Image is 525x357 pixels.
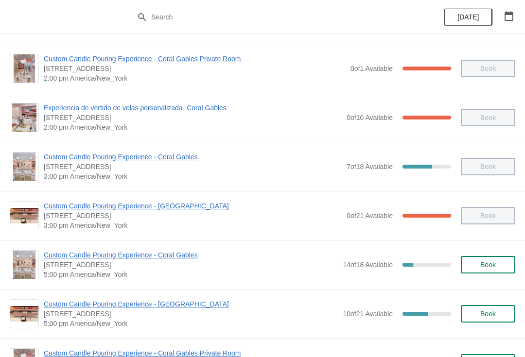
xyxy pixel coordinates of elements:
[343,310,393,318] span: 10 of 21 Available
[461,305,515,323] button: Book
[343,261,393,269] span: 14 of 18 Available
[10,208,38,224] img: Custom Candle Pouring Experience - Fort Lauderdale | 914 East Las Olas Boulevard, Fort Lauderdale...
[444,8,492,26] button: [DATE]
[44,113,342,122] span: [STREET_ADDRESS]
[480,310,496,318] span: Book
[14,54,35,83] img: Custom Candle Pouring Experience - Coral Gables Private Room | 154 Giralda Avenue, Coral Gables, ...
[10,306,38,322] img: Custom Candle Pouring Experience - Fort Lauderdale | 914 East Las Olas Boulevard, Fort Lauderdale...
[44,260,338,270] span: [STREET_ADDRESS]
[44,122,342,132] span: 2:00 pm America/New_York
[44,221,342,230] span: 3:00 pm America/New_York
[44,201,342,211] span: Custom Candle Pouring Experience - [GEOGRAPHIC_DATA]
[44,250,338,260] span: Custom Candle Pouring Experience - Coral Gables
[350,65,393,72] span: 0 of 1 Available
[44,319,338,328] span: 5:00 pm America/New_York
[151,8,394,26] input: Search
[44,162,342,171] span: [STREET_ADDRESS]
[44,103,342,113] span: Experiencia de vertido de velas personalizada- Coral Gables
[461,256,515,273] button: Book
[347,163,393,170] span: 7 of 18 Available
[44,64,346,73] span: [STREET_ADDRESS]
[347,114,393,121] span: 0 of 10 Available
[44,152,342,162] span: Custom Candle Pouring Experience - Coral Gables
[44,270,338,279] span: 5:00 pm America/New_York
[13,153,36,181] img: Custom Candle Pouring Experience - Coral Gables | 154 Giralda Avenue, Coral Gables, FL, USA | 3:0...
[44,299,338,309] span: Custom Candle Pouring Experience - [GEOGRAPHIC_DATA]
[44,211,342,221] span: [STREET_ADDRESS]
[12,103,36,132] img: Experiencia de vertido de velas personalizada- Coral Gables | 154 Giralda Avenue, Coral Gables, F...
[44,309,338,319] span: [STREET_ADDRESS]
[44,54,346,64] span: Custom Candle Pouring Experience - Coral Gables Private Room
[13,251,36,279] img: Custom Candle Pouring Experience - Coral Gables | 154 Giralda Avenue, Coral Gables, FL, USA | 5:0...
[347,212,393,220] span: 0 of 21 Available
[457,13,479,21] span: [DATE]
[44,171,342,181] span: 3:00 pm America/New_York
[44,73,346,83] span: 2:00 pm America/New_York
[480,261,496,269] span: Book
